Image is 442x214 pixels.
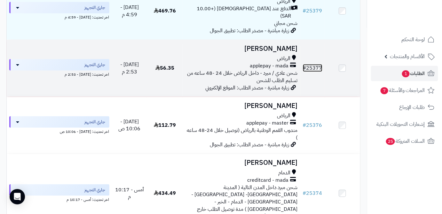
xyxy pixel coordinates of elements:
img: logo-2.png [399,18,436,31]
span: 112.79 [154,121,176,129]
a: الطلبات1 [371,66,438,81]
div: اخر تحديث: [DATE] - 2:53 م [9,71,109,77]
span: 25 [386,138,395,145]
div: Open Intercom Messenger [10,189,25,204]
div: اخر تحديث: أمس - 10:17 م [9,196,109,203]
span: الرياض [277,112,291,119]
span: جاري التجهيز [85,187,106,193]
span: applepay - master [247,119,289,127]
span: 7 [381,87,388,94]
span: المراجعات والأسئلة [380,86,425,95]
span: طلبات الإرجاع [399,103,425,112]
span: applepay - mada [250,62,289,70]
span: السلات المتروكة [385,137,425,146]
a: #25376 [303,121,322,129]
span: جاري التجهيز [85,62,106,68]
span: الدمام [279,169,291,177]
span: creditcard - mada [248,177,289,184]
span: شحن عادي / مبرد - داخل الرياض خلال 24 -48 ساعه من تسليم الطلب للشحن [187,69,298,84]
span: الأقسام والمنتجات [390,52,425,61]
div: اخر تحديث: [DATE] - 10:06 ص [9,128,109,134]
span: # [303,121,306,129]
span: جاري التجهيز [85,4,106,11]
span: [DATE] - 10:06 ص [118,118,140,133]
span: مندوب القمم الوطنية بالرياض (توصيل خلال 24-48 ساعه ) [187,126,298,141]
a: #25379 [303,7,322,15]
span: # [303,189,306,197]
h3: [PERSON_NAME] [185,102,298,110]
span: 56.35 [155,64,174,72]
span: إشعارات التحويلات البنكية [376,120,425,129]
span: [DATE] - 4:59 م [120,4,139,19]
span: 434.49 [154,189,176,197]
span: زيارة مباشرة - مصدر الطلب: تطبيق الجوال [210,27,289,34]
span: شحن مجاني [274,19,298,27]
a: #25374 [303,189,322,197]
span: 469.76 [154,7,176,15]
span: 1 [402,70,410,77]
span: زيارة مباشرة - مصدر الطلب: تطبيق الجوال [210,141,289,149]
span: أمس - 10:17 م [115,186,144,201]
a: طلبات الإرجاع [371,100,438,115]
h3: [PERSON_NAME] [185,159,298,166]
span: زيارة مباشرة - مصدر الطلب: الموقع الإلكتروني [206,84,289,92]
span: [DATE] - 2:53 م [120,61,139,76]
span: الرياض [277,55,291,62]
span: # [303,64,306,72]
a: السلات المتروكة25 [371,134,438,149]
h3: [PERSON_NAME] [185,45,298,52]
span: لوحة التحكم [401,35,425,44]
a: إشعارات التحويلات البنكية [371,117,438,132]
span: # [303,7,306,15]
a: لوحة التحكم [371,32,438,47]
a: #25377 [303,64,322,72]
span: جاري التجهيز [85,119,106,125]
div: اخر تحديث: [DATE] - 4:59 م [9,13,109,20]
a: المراجعات والأسئلة7 [371,83,438,98]
span: الدفع عند [DEMOGRAPHIC_DATA] (+10.00 SAR) [185,5,291,20]
span: الطلبات [401,69,425,78]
